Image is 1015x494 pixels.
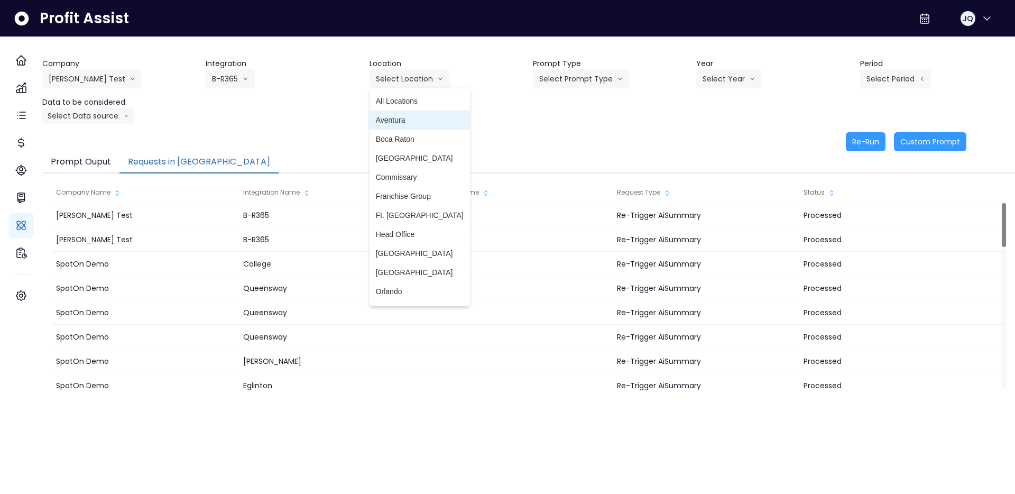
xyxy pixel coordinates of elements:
[612,300,798,325] div: Re-Trigger AiSummary
[302,189,311,197] svg: sort
[238,373,425,398] div: Eglinton
[533,69,630,88] button: Select Prompt Typearrow down line
[238,252,425,276] div: College
[696,69,762,88] button: Select Yeararrow down line
[612,349,798,373] div: Re-Trigger AiSummary
[238,182,425,203] div: Integration Name
[437,74,444,84] svg: arrow down line
[894,132,966,151] button: Custom Prompt
[612,182,798,203] div: Request Type
[376,172,464,182] span: Commissary
[612,203,798,227] div: Re-Trigger AiSummary
[482,189,490,197] svg: sort
[51,325,237,349] div: SpotOn Demo
[51,252,237,276] div: SpotOn Demo
[42,97,197,108] header: Data to be considered.
[51,276,237,300] div: SpotOn Demo
[376,248,464,259] span: [GEOGRAPHIC_DATA]
[238,227,425,252] div: B-R365
[919,74,925,84] svg: arrow left line
[612,373,798,398] div: Re-Trigger AiSummary
[663,189,671,197] svg: sort
[533,58,688,69] header: Prompt Type
[113,189,122,197] svg: sort
[963,13,973,24] span: JQ
[51,300,237,325] div: SpotOn Demo
[124,111,129,121] svg: arrow down line
[612,276,798,300] div: Re-Trigger AiSummary
[798,203,985,227] div: Processed
[376,134,464,144] span: Boca Raton
[51,203,237,227] div: [PERSON_NAME] Test
[749,74,755,84] svg: arrow down line
[51,182,237,203] div: Company Name
[119,151,279,173] button: Requests in [GEOGRAPHIC_DATA]
[696,58,851,69] header: Year
[238,349,425,373] div: [PERSON_NAME]
[376,115,464,125] span: Aventura
[376,96,464,106] span: All Locations
[860,58,1015,69] header: Period
[40,9,129,28] span: Profit Assist
[827,189,836,197] svg: sort
[206,58,361,69] header: Integration
[376,286,464,297] span: Orlando
[798,349,985,373] div: Processed
[238,203,425,227] div: B-R365
[798,373,985,398] div: Processed
[51,349,237,373] div: SpotOn Demo
[376,267,464,278] span: [GEOGRAPHIC_DATA]
[860,69,931,88] button: Select Periodarrow left line
[42,108,134,124] button: Select Data sourcearrow down line
[425,182,611,203] div: Location Name
[42,58,197,69] header: Company
[798,325,985,349] div: Processed
[370,58,524,69] header: Location
[238,325,425,349] div: Queensway
[612,325,798,349] div: Re-Trigger AiSummary
[376,191,464,202] span: Franchise Group
[798,252,985,276] div: Processed
[376,153,464,163] span: [GEOGRAPHIC_DATA]
[846,132,885,151] button: Re-Run
[612,227,798,252] div: Re-Trigger AiSummary
[51,227,237,252] div: [PERSON_NAME] Test
[798,182,985,203] div: Status
[42,151,119,173] button: Prompt Ouput
[612,252,798,276] div: Re-Trigger AiSummary
[42,69,142,88] button: [PERSON_NAME] Testarrow down line
[376,229,464,240] span: Head Office
[130,74,136,84] svg: arrow down line
[238,300,425,325] div: Queensway
[798,227,985,252] div: Processed
[206,69,255,88] button: B-R365arrow down line
[238,276,425,300] div: Queensway
[798,300,985,325] div: Processed
[617,74,623,84] svg: arrow down line
[798,276,985,300] div: Processed
[242,74,248,84] svg: arrow down line
[376,210,464,221] span: Ft. [GEOGRAPHIC_DATA]
[370,88,470,306] ul: Select Locationarrow down line
[370,69,450,88] button: Select Locationarrow down line
[51,373,237,398] div: SpotOn Demo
